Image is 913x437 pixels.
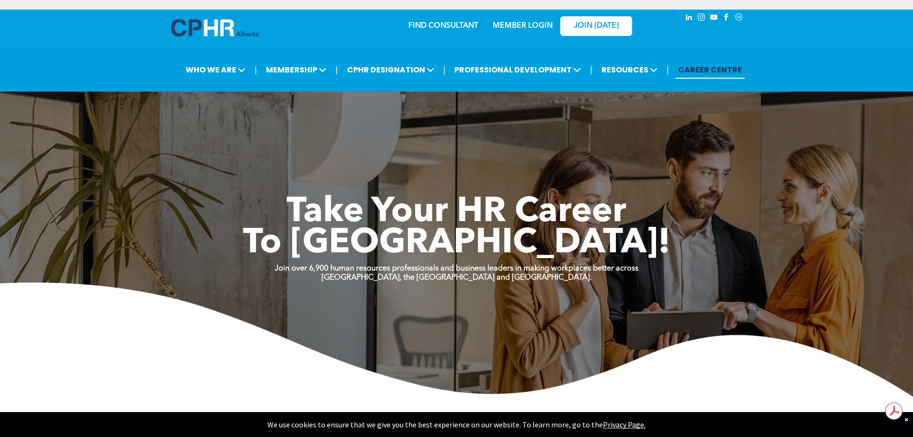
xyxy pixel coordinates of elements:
[696,12,707,25] a: instagram
[493,22,553,30] a: MEMBER LOGIN
[275,265,638,272] strong: Join over 6,900 human resources professionals and business leaders in making workplaces better ac...
[599,61,660,79] span: RESOURCES
[254,60,257,80] li: |
[344,61,437,79] span: CPHR DESIGNATION
[443,60,446,80] li: |
[721,12,732,25] a: facebook
[590,60,592,80] li: |
[171,19,258,36] img: A blue and white logo for cp alberta
[684,12,694,25] a: linkedin
[183,61,248,79] span: WHO WE ARE
[675,61,745,79] a: CAREER CENTRE
[243,226,670,261] span: To [GEOGRAPHIC_DATA]!
[709,12,719,25] a: youtube
[574,22,619,31] span: JOIN [DATE]
[667,60,669,80] li: |
[322,274,592,282] strong: [GEOGRAPHIC_DATA], the [GEOGRAPHIC_DATA] and [GEOGRAPHIC_DATA].
[734,12,744,25] a: Social network
[603,420,646,429] a: Privacy Page.
[263,61,329,79] span: MEMBERSHIP
[560,16,632,36] a: JOIN [DATE]
[408,22,478,30] a: FIND CONSULTANT
[335,60,338,80] li: |
[287,195,626,230] span: Take Your HR Career
[451,61,584,79] span: PROFESSIONAL DEVELOPMENT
